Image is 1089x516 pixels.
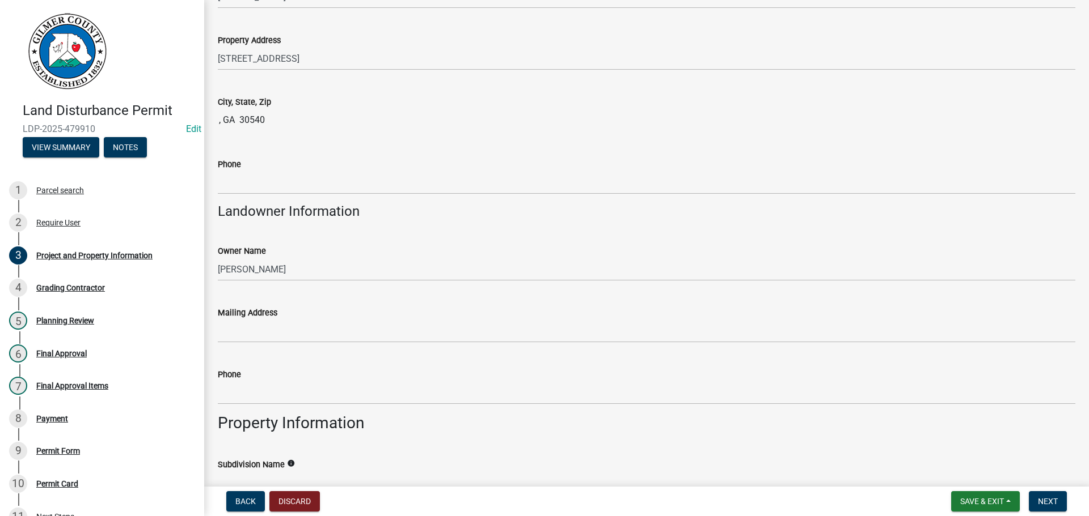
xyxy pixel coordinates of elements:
[9,475,27,493] div: 10
[218,37,281,45] label: Property Address
[9,181,27,199] div: 1
[23,143,99,152] wm-modal-confirm: Summary
[23,12,108,91] img: Gilmer County, Georgia
[951,491,1020,511] button: Save & Exit
[36,447,80,455] div: Permit Form
[36,480,78,488] div: Permit Card
[9,246,27,265] div: 3
[9,279,27,297] div: 4
[218,413,1075,433] h3: Property Information
[36,382,108,390] div: Final Approval Items
[9,344,27,363] div: 6
[23,137,99,157] button: View Summary
[23,103,195,119] h4: Land Disturbance Permit
[1038,497,1058,506] span: Next
[36,186,84,194] div: Parcel search
[23,123,181,134] span: LDP-2025-479910
[960,497,1004,506] span: Save & Exit
[36,349,87,357] div: Final Approval
[36,219,81,227] div: Require User
[9,442,27,460] div: 9
[218,309,277,317] label: Mailing Address
[104,137,147,157] button: Notes
[218,248,266,255] label: Owner Name
[1029,491,1067,511] button: Next
[104,143,147,152] wm-modal-confirm: Notes
[235,497,256,506] span: Back
[9,377,27,395] div: 7
[218,99,271,106] label: City, State, Zip
[269,491,320,511] button: Discard
[9,410,27,428] div: 8
[36,251,153,259] div: Project and Property Information
[36,317,94,325] div: Planning Review
[218,371,241,379] label: Phone
[36,415,68,423] div: Payment
[9,312,27,330] div: 5
[226,491,265,511] button: Back
[36,284,105,292] div: Grading Contractor
[218,161,241,169] label: Phone
[9,214,27,232] div: 2
[218,461,285,469] label: Subdivision Name
[186,123,201,134] wm-modal-confirm: Edit Application Number
[287,459,295,467] i: info
[218,203,1075,220] h4: Landowner Information
[186,123,201,134] a: Edit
